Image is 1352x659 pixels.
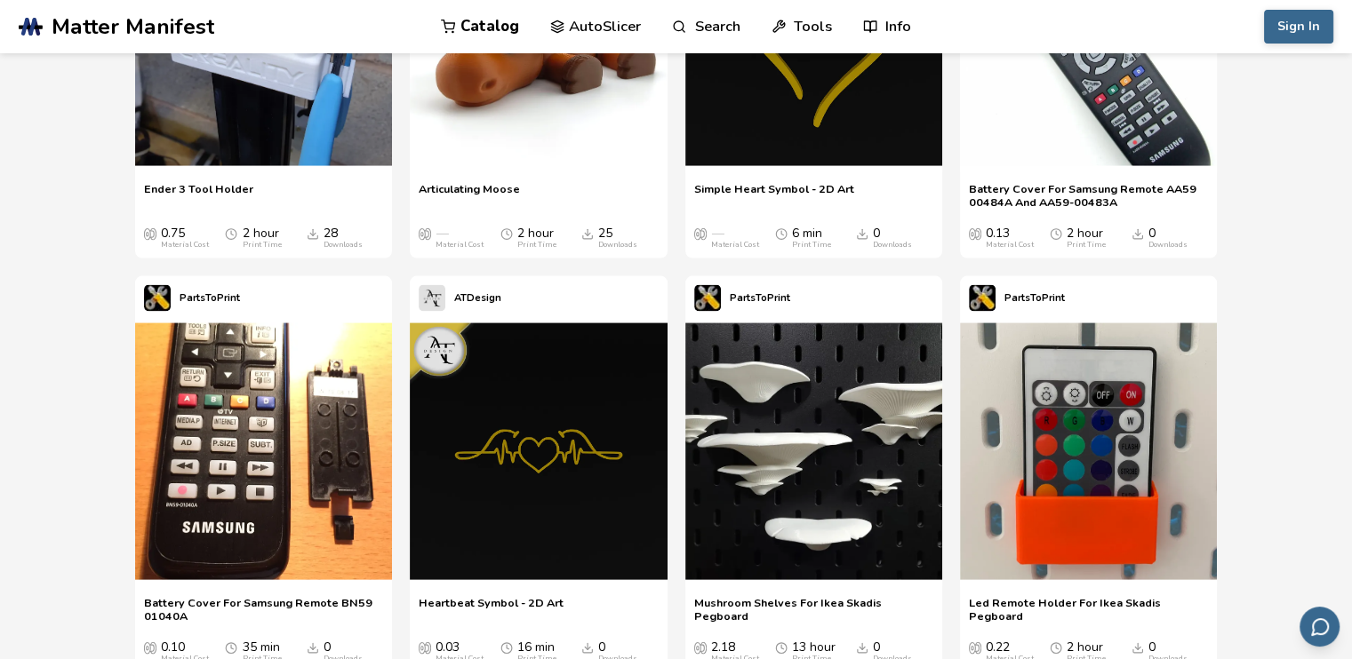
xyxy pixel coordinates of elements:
p: PartsToPrint [730,289,790,307]
p: PartsToPrint [1004,289,1065,307]
span: Average Print Time [775,226,788,241]
span: Downloads [1132,226,1144,241]
div: 25 [598,226,637,250]
span: Average Cost [969,640,981,655]
span: Average Print Time [775,640,788,655]
span: Downloads [581,226,594,241]
a: PartsToPrint's profilePartsToPrint [960,276,1074,321]
span: Downloads [1132,640,1144,655]
span: Average Cost [419,640,431,655]
span: Average Print Time [500,640,513,655]
span: Downloads [581,640,594,655]
a: ATDesign's profileATDesign [410,276,510,321]
span: Average Print Time [1050,640,1062,655]
div: Downloads [324,241,363,250]
div: Print Time [792,241,831,250]
div: 0.13 [986,226,1034,250]
a: Battery Cover For Samsung Remote AA59 00484A And AA59-00483A [969,182,1208,209]
a: Mushroom Shelves For Ikea Skadis Pegboard [694,596,933,623]
span: Average Print Time [225,640,237,655]
a: Heartbeat Symbol - 2D Art [419,596,564,623]
img: PartsToPrint's profile [969,285,996,312]
span: Average Cost [969,226,981,241]
span: Average Print Time [500,226,513,241]
a: Simple Heart Symbol - 2D Art [694,182,854,209]
a: PartsToPrint's profilePartsToPrint [685,276,799,321]
span: Downloads [856,226,868,241]
div: Material Cost [161,241,209,250]
a: Ender 3 Tool Holder [144,182,253,209]
button: Send feedback via email [1300,607,1340,647]
div: 28 [324,226,363,250]
div: Downloads [873,241,912,250]
span: Average Cost [694,640,707,655]
span: — [711,226,724,241]
span: Average Print Time [1050,226,1062,241]
div: Print Time [1067,241,1106,250]
span: Average Cost [694,226,707,241]
div: 2 hour [242,226,281,250]
img: PartsToPrint's profile [144,285,171,312]
span: — [436,226,448,241]
div: 2 hour [1067,226,1106,250]
div: Downloads [1148,241,1188,250]
div: Print Time [242,241,281,250]
div: 6 min [792,226,831,250]
img: ATDesign's profile [419,285,445,312]
a: Led Remote Holder For Ikea Skadis Pegboard [969,596,1208,623]
a: Battery Cover For Samsung Remote BN59 01040A [144,596,383,623]
p: PartsToPrint [180,289,240,307]
div: 0.75 [161,226,209,250]
div: Downloads [598,241,637,250]
span: Downloads [856,640,868,655]
span: Downloads [307,226,319,241]
span: Average Print Time [225,226,237,241]
div: Material Cost [436,241,484,250]
span: Average Cost [419,226,431,241]
div: Material Cost [986,241,1034,250]
span: Matter Manifest [52,14,214,39]
div: 0 [873,226,912,250]
a: Articulating Moose [419,182,520,209]
p: ATDesign [454,289,501,307]
img: PartsToPrint's profile [694,285,721,312]
div: Print Time [517,241,556,250]
span: Average Cost [144,640,156,655]
span: Downloads [307,640,319,655]
div: 0 [1148,226,1188,250]
div: Material Cost [711,241,759,250]
span: Average Cost [144,226,156,241]
a: PartsToPrint's profilePartsToPrint [135,276,249,321]
div: 2 hour [517,226,556,250]
button: Sign In [1264,10,1333,44]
